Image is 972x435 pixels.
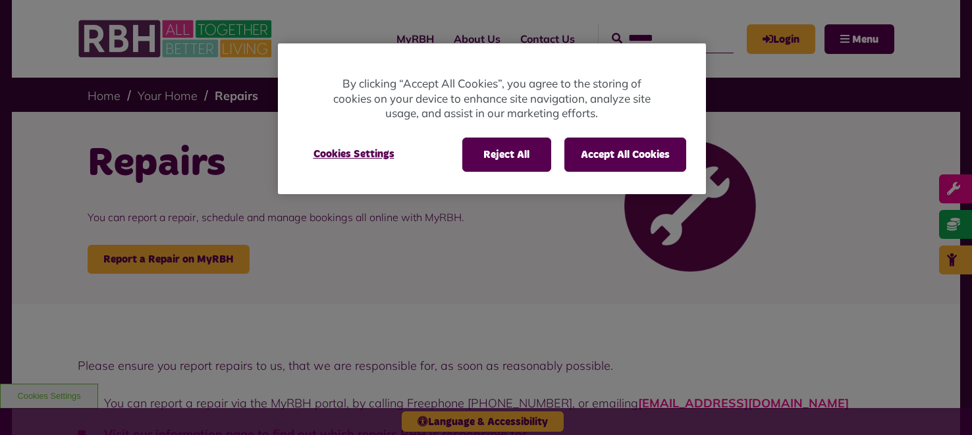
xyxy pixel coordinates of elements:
p: By clicking “Accept All Cookies”, you agree to the storing of cookies on your device to enhance s... [331,76,653,121]
button: Cookies Settings [298,138,410,170]
button: Reject All [462,138,551,172]
button: Accept All Cookies [564,138,686,172]
div: Privacy [278,43,706,194]
div: Cookie banner [278,43,706,194]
